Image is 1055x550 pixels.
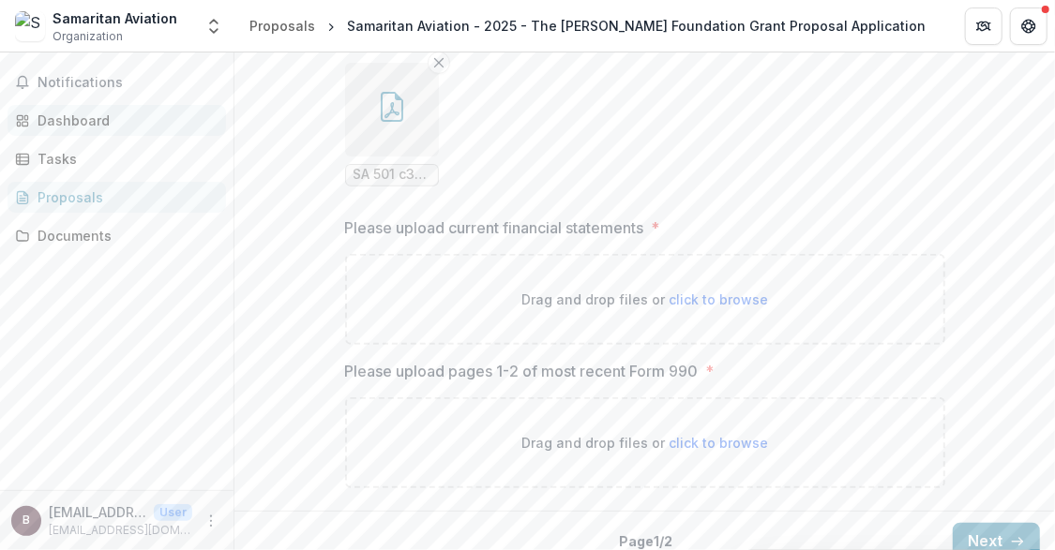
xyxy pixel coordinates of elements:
[38,149,211,169] div: Tasks
[521,290,768,309] p: Drag and drop files or
[521,433,768,453] p: Drag and drop files or
[201,7,227,45] button: Open entity switcher
[38,111,211,130] div: Dashboard
[1010,7,1047,45] button: Get Help
[154,504,192,521] p: User
[200,510,222,532] button: More
[242,12,933,39] nav: breadcrumb
[249,16,315,36] div: Proposals
[428,52,450,74] button: Remove File
[49,502,146,522] p: [EMAIL_ADDRESS][DOMAIN_NAME]
[669,291,768,307] span: click to browse
[53,8,177,28] div: Samaritan Aviation
[345,216,644,239] p: Please upload current financial statements
[965,7,1002,45] button: Partners
[8,143,226,174] a: Tasks
[8,105,226,136] a: Dashboard
[8,220,226,251] a: Documents
[38,75,219,91] span: Notifications
[49,522,192,539] p: [EMAIL_ADDRESS][DOMAIN_NAME]
[8,67,226,97] button: Notifications
[669,435,768,451] span: click to browse
[354,167,430,183] span: SA 501 c3 Federal Exemption Letter 2000.pdf
[38,226,211,245] div: Documents
[53,28,123,45] span: Organization
[345,63,439,186] div: Remove FileSA 501 c3 Federal Exemption Letter 2000.pdf
[8,182,226,213] a: Proposals
[38,187,211,207] div: Proposals
[23,514,30,527] div: byeager@samaritanaviation.org
[347,16,926,36] div: Samaritan Aviation - 2025 - The [PERSON_NAME] Foundation Grant Proposal Application
[242,12,323,39] a: Proposals
[15,11,45,41] img: Samaritan Aviation
[345,360,699,382] p: Please upload pages 1-2 of most recent Form 990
